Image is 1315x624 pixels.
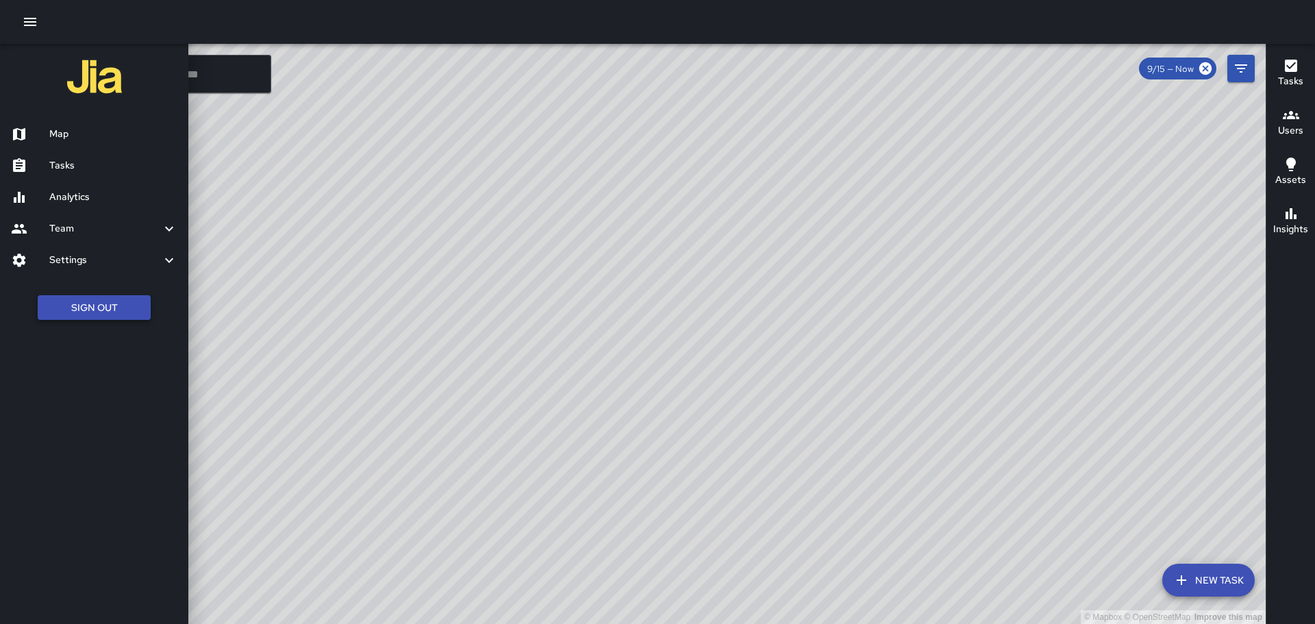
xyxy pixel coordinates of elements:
[1273,222,1308,237] h6: Insights
[49,158,177,173] h6: Tasks
[38,295,151,321] button: Sign Out
[1278,123,1303,138] h6: Users
[49,190,177,205] h6: Analytics
[1275,173,1306,188] h6: Assets
[49,127,177,142] h6: Map
[1278,74,1303,89] h6: Tasks
[1162,564,1255,597] button: New Task
[49,221,161,236] h6: Team
[67,49,122,104] img: jia-logo
[49,253,161,268] h6: Settings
